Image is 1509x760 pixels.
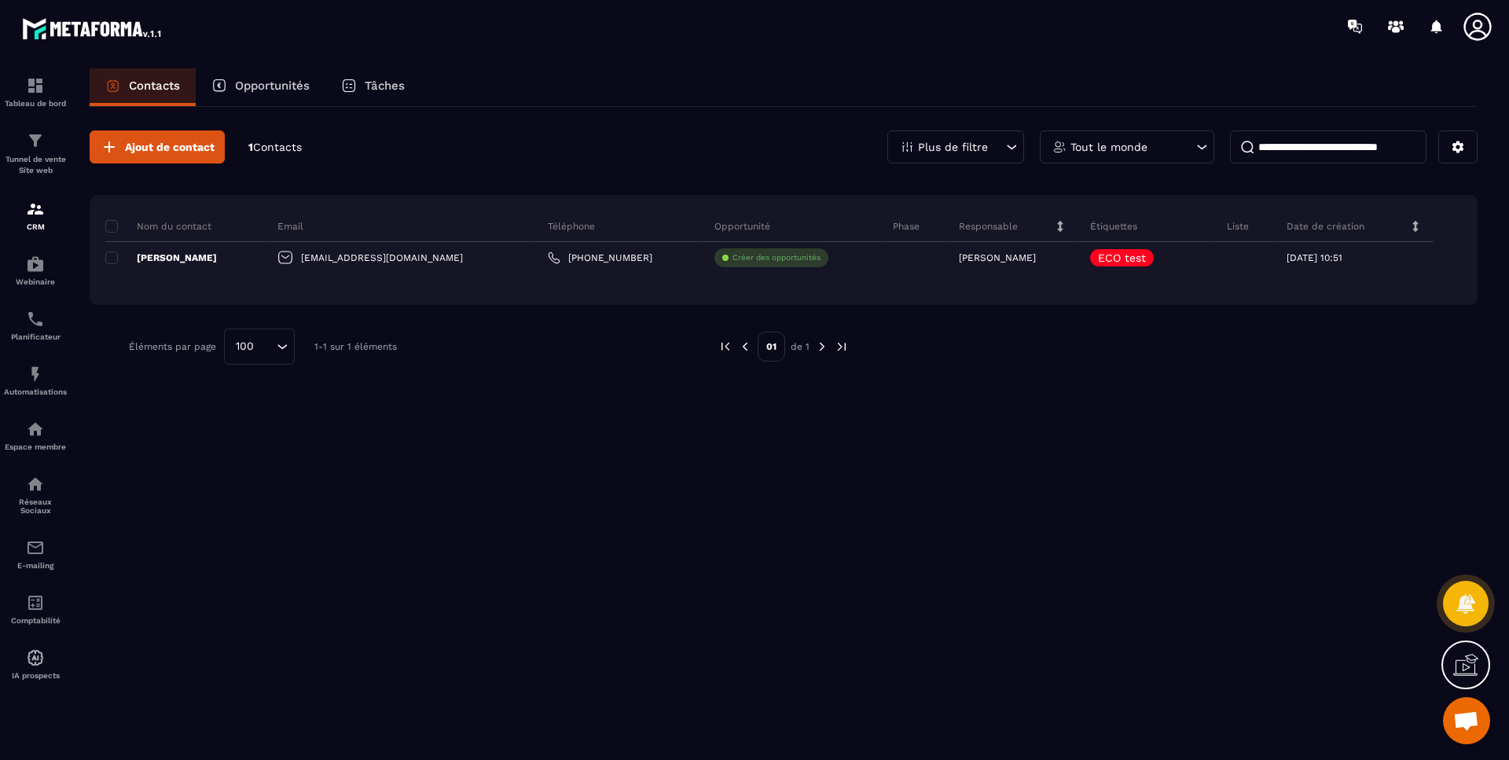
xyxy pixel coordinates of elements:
[1227,220,1249,233] p: Liste
[732,252,821,263] p: Créer des opportunités
[26,475,45,494] img: social-network
[22,14,163,42] img: logo
[26,420,45,439] img: automations
[235,79,310,93] p: Opportunités
[253,141,302,153] span: Contacts
[259,338,273,355] input: Search for option
[959,220,1018,233] p: Responsable
[758,332,785,362] p: 01
[26,200,45,218] img: formation
[4,671,67,680] p: IA prospects
[325,68,420,106] a: Tâches
[714,220,770,233] p: Opportunité
[718,340,732,354] img: prev
[26,593,45,612] img: accountant
[4,188,67,243] a: formationformationCRM
[959,252,1036,263] p: [PERSON_NAME]
[4,222,67,231] p: CRM
[548,251,652,264] a: [PHONE_NUMBER]
[314,341,397,352] p: 1-1 sur 1 éléments
[4,463,67,527] a: social-networksocial-networkRéseaux Sociaux
[4,353,67,408] a: automationsautomationsAutomatisations
[918,141,988,152] p: Plus de filtre
[4,387,67,396] p: Automatisations
[4,332,67,341] p: Planificateur
[26,648,45,667] img: automations
[4,561,67,570] p: E-mailing
[26,310,45,329] img: scheduler
[893,220,920,233] p: Phase
[26,76,45,95] img: formation
[248,140,302,155] p: 1
[4,119,67,188] a: formationformationTunnel de vente Site web
[815,340,829,354] img: next
[4,497,67,515] p: Réseaux Sociaux
[26,365,45,384] img: automations
[4,99,67,108] p: Tableau de bord
[1287,252,1342,263] p: [DATE] 10:51
[4,64,67,119] a: formationformationTableau de bord
[277,220,303,233] p: Email
[129,341,216,352] p: Éléments par page
[4,243,67,298] a: automationsautomationsWebinaire
[224,329,295,365] div: Search for option
[4,154,67,176] p: Tunnel de vente Site web
[90,130,225,163] button: Ajout de contact
[1090,220,1137,233] p: Étiquettes
[4,616,67,625] p: Comptabilité
[105,220,211,233] p: Nom du contact
[4,527,67,582] a: emailemailE-mailing
[4,277,67,286] p: Webinaire
[4,582,67,637] a: accountantaccountantComptabilité
[791,340,810,353] p: de 1
[835,340,849,354] img: next
[26,131,45,150] img: formation
[196,68,325,106] a: Opportunités
[129,79,180,93] p: Contacts
[4,298,67,353] a: schedulerschedulerPlanificateur
[548,220,595,233] p: Téléphone
[738,340,752,354] img: prev
[1070,141,1147,152] p: Tout le monde
[90,68,196,106] a: Contacts
[26,255,45,274] img: automations
[4,442,67,451] p: Espace membre
[105,251,217,264] p: [PERSON_NAME]
[365,79,405,93] p: Tâches
[4,408,67,463] a: automationsautomationsEspace membre
[1443,697,1490,744] div: Ouvrir le chat
[1287,220,1364,233] p: Date de création
[1098,252,1146,263] p: ECO test
[125,139,215,155] span: Ajout de contact
[26,538,45,557] img: email
[230,338,259,355] span: 100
